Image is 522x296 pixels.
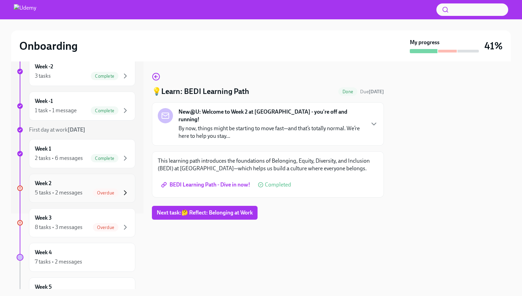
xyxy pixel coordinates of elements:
span: Due [360,89,384,95]
strong: New@U: Welcome to Week 2 at [GEOGRAPHIC_DATA] - you're off and running! [178,108,364,123]
strong: My progress [410,39,439,46]
a: First day at work[DATE] [17,126,135,134]
div: 5 tasks • 2 messages [35,189,83,197]
span: Complete [91,74,118,79]
p: This learning path introduces the foundations of Belonging, Equity, Diversity, and Inclusion (BED... [158,157,378,172]
h6: Week -2 [35,63,53,70]
span: Overdue [93,225,118,230]
span: Overdue [93,190,118,195]
a: BEDI Learning Path - Dive in now! [158,178,255,192]
span: Completed [265,182,291,188]
span: Complete [91,156,118,161]
img: Udemy [14,4,36,15]
button: Next task:🤔 Reflect: Belonging at Work [152,206,258,220]
h6: Week 5 [35,283,52,291]
a: Week 25 tasks • 2 messagesOverdue [17,174,135,203]
h3: 41% [484,40,503,52]
h6: Week 1 [35,145,51,153]
p: By now, things might be starting to move fast—and that’s totally normal. We’re here to help you s... [178,125,364,140]
span: Done [338,89,357,94]
div: 1 task • 1 message [35,107,77,114]
strong: [DATE] [68,126,85,133]
span: Next task : 🤔 Reflect: Belonging at Work [157,209,253,216]
span: First day at work [29,126,85,133]
h4: 💡Learn: BEDI Learning Path [152,86,249,97]
h2: Onboarding [19,39,78,53]
span: BEDI Learning Path - Dive in now! [163,181,250,188]
a: Week -11 task • 1 messageComplete [17,92,135,121]
div: 8 tasks • 3 messages [35,223,83,231]
strong: [DATE] [369,89,384,95]
a: Week 38 tasks • 3 messagesOverdue [17,208,135,237]
span: Complete [91,108,118,113]
h6: Week 3 [35,214,52,222]
a: Week -23 tasksComplete [17,57,135,86]
h6: Week 4 [35,249,52,256]
span: September 7th, 2025 06:30 [360,88,384,95]
h6: Week 2 [35,180,51,187]
div: 3 tasks [35,72,51,80]
a: Week 12 tasks • 6 messagesComplete [17,139,135,168]
a: Week 47 tasks • 2 messages [17,243,135,272]
h6: Week -1 [35,97,53,105]
div: 7 tasks • 2 messages [35,258,82,266]
div: 2 tasks • 6 messages [35,154,83,162]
